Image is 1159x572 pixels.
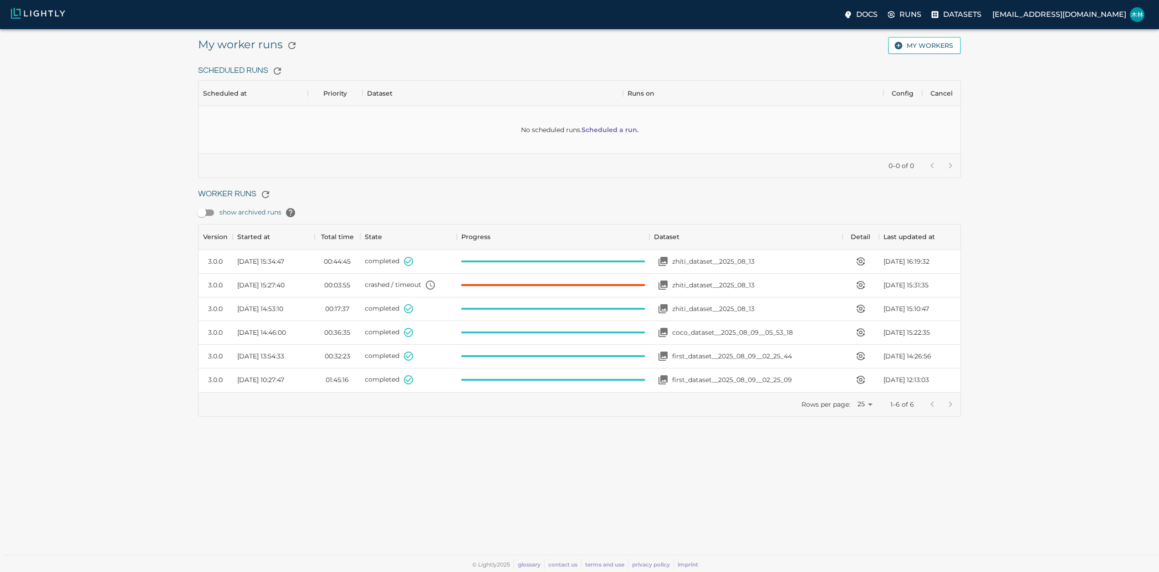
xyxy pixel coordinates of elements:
[883,328,930,337] span: [DATE] 15:22:35
[203,224,228,250] div: Version
[930,81,953,106] div: Cancel
[237,352,284,361] span: [DATE] 13:54:33
[892,81,914,106] div: Config
[888,37,961,55] button: My workers
[233,224,315,250] div: Started at
[323,81,347,106] div: Priority
[585,561,624,568] a: terms and use
[325,352,350,361] time: 00:32:23
[325,304,349,313] time: 00:17:37
[220,204,300,222] span: show archived runs
[324,257,351,266] time: 00:44:45
[198,62,961,80] h6: Scheduled Runs
[208,375,223,384] div: 3.0.0
[883,224,935,250] div: Last updated at
[851,224,870,250] div: Detail
[654,371,672,389] button: Open your dataset first_dataset__2025_08_09__02_25_09
[654,300,672,318] button: Open your dataset zhiti_dataset__2025_08_13
[324,328,350,337] time: 00:36:35
[852,371,870,389] button: View worker run detail
[237,281,285,290] span: [DATE] 15:27:40
[198,36,301,55] h5: My worker runs
[365,352,399,360] span: completed
[654,323,793,342] a: Open your dataset coco_dataset__2025_08_09__05_53_18coco_dataset__2025_08_09__05_53_18
[672,328,793,337] p: coco_dataset__2025_08_09__05_53_18
[943,9,981,20] p: Datasets
[399,347,418,365] button: State set to COMPLETED
[208,304,223,313] div: 3.0.0
[208,281,223,290] div: 3.0.0
[399,323,418,342] button: State set to COMPLETED
[472,561,510,568] span: © Lightly 2025
[890,400,914,409] p: 1–6 of 6
[324,281,350,290] time: 00:03:55
[654,323,672,342] button: Open your dataset coco_dataset__2025_08_09__05_53_18
[367,81,393,106] div: Dataset
[672,352,792,361] p: first_dataset__2025_08_09__02_25_44
[399,300,418,318] button: State set to COMPLETED
[842,6,881,23] label: Docs
[632,561,670,568] a: privacy policy
[365,328,399,336] span: completed
[883,281,929,290] span: [DATE] 15:31:35
[198,185,961,204] h6: Worker Runs
[548,561,577,568] a: contact us
[281,204,300,222] button: help
[199,224,233,250] div: Version
[672,304,755,313] p: zhiti_dataset__2025_08_13
[461,224,490,250] div: Progress
[883,375,929,384] span: [DATE] 12:13:03
[842,224,879,250] div: Detail
[237,304,283,313] span: [DATE] 14:53:10
[852,252,870,271] button: View worker run detail
[521,106,638,153] div: No scheduled runs .
[888,161,914,170] p: 0–0 of 0
[208,352,223,361] div: 3.0.0
[399,252,418,271] button: State set to COMPLETED
[854,398,876,411] div: 25
[654,347,792,365] a: Open your dataset first_dataset__2025_08_09__02_25_44first_dataset__2025_08_09__02_25_44
[237,224,270,250] div: Started at
[883,257,929,266] span: [DATE] 16:19:32
[457,224,650,250] div: Progress
[315,224,360,250] div: Total time
[649,224,842,250] div: Dataset
[852,347,870,365] button: View worker run detail
[678,561,698,568] a: imprint
[885,6,925,23] label: Runs
[628,81,654,106] div: Runs on
[654,252,755,271] a: Open your dataset zhiti_dataset__2025_08_13zhiti_dataset__2025_08_13
[654,224,679,250] div: Dataset
[654,347,672,365] button: Open your dataset first_dataset__2025_08_09__02_25_44
[365,304,399,312] span: completed
[654,371,792,389] a: Open your dataset first_dataset__2025_08_09__02_25_09first_dataset__2025_08_09__02_25_09
[582,125,638,134] a: Scheduled a run.
[883,304,929,313] span: [DATE] 15:10:47
[237,328,286,337] span: [DATE] 14:46:00
[365,375,399,383] span: completed
[208,328,223,337] div: 3.0.0
[802,400,850,409] p: Rows per page:
[922,81,961,106] div: Cancel
[1130,7,1144,22] img: 祝木林
[852,276,870,294] button: View worker run detail
[883,352,931,361] span: [DATE] 14:26:56
[360,224,457,250] div: State
[989,5,1148,25] label: [EMAIL_ADDRESS][DOMAIN_NAME]祝木林
[883,81,922,106] div: Config
[929,6,985,23] label: Datasets
[208,257,223,266] div: 3.0.0
[852,300,870,318] button: View worker run detail
[237,375,284,384] span: [DATE] 10:27:47
[199,81,308,106] div: Scheduled at
[518,561,541,568] a: glossary
[654,276,672,294] button: Open your dataset zhiti_dataset__2025_08_13
[365,257,399,265] span: completed
[308,81,363,106] div: Priority
[852,323,870,342] button: View worker run detail
[365,224,382,250] div: State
